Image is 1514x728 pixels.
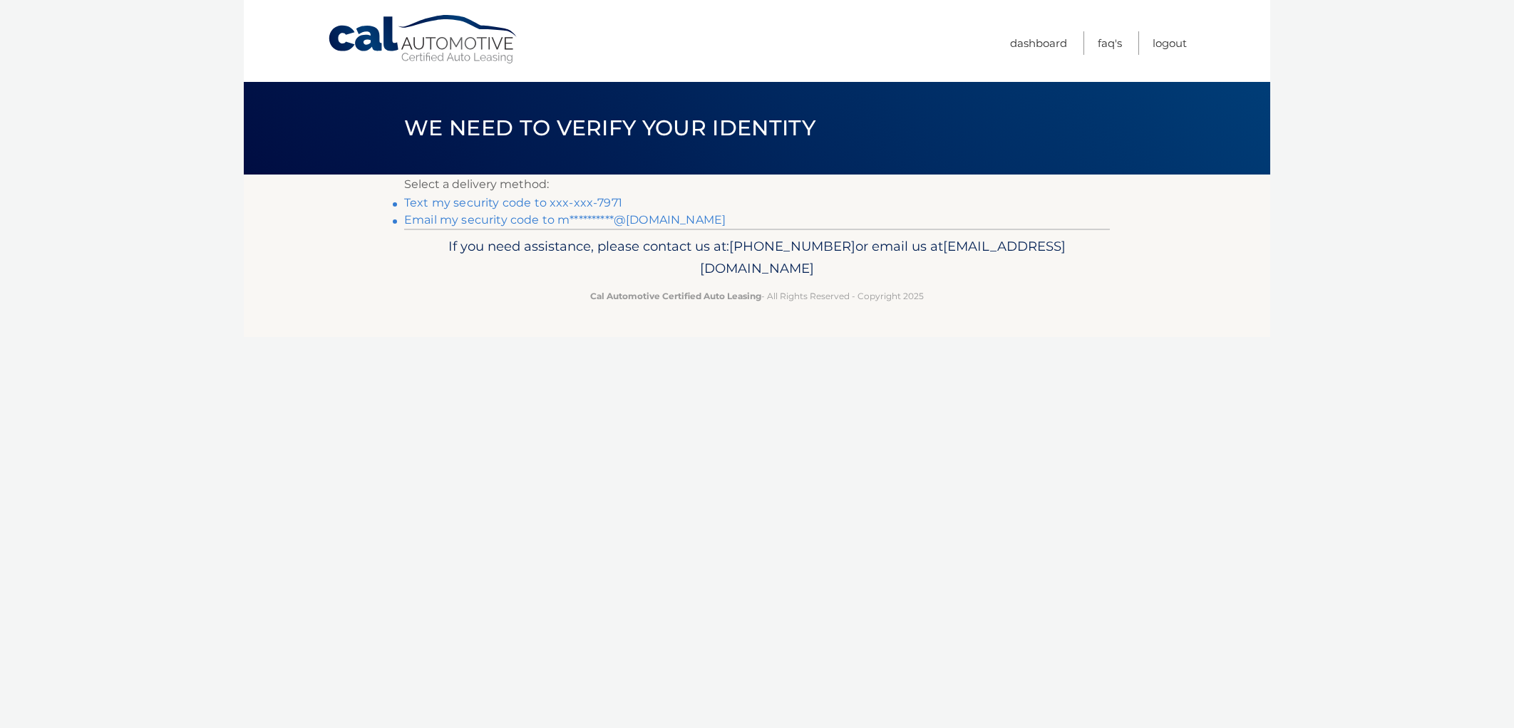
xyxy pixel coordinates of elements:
p: Select a delivery method: [404,175,1110,194]
strong: Cal Automotive Certified Auto Leasing [590,291,761,301]
a: Dashboard [1010,31,1067,55]
span: [PHONE_NUMBER] [729,238,855,254]
a: Text my security code to xxx-xxx-7971 [404,196,622,209]
a: Logout [1153,31,1187,55]
a: FAQ's [1098,31,1122,55]
span: We need to verify your identity [404,115,815,141]
p: - All Rights Reserved - Copyright 2025 [413,288,1101,303]
a: Email my security code to m**********@[DOMAIN_NAME] [404,213,726,227]
a: Cal Automotive [327,14,520,65]
p: If you need assistance, please contact us at: or email us at [413,235,1101,281]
